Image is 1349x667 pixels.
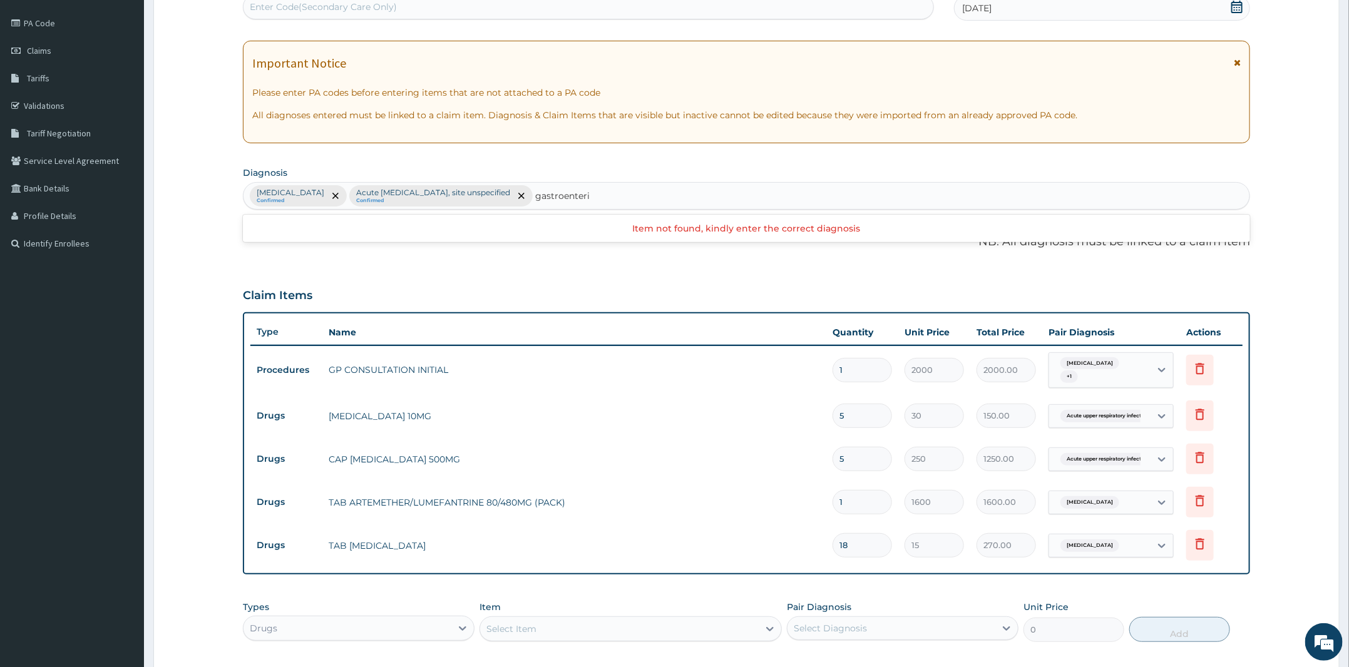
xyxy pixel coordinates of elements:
[1060,370,1078,383] span: + 1
[1060,539,1119,552] span: [MEDICAL_DATA]
[73,158,173,284] span: We're online!
[787,601,851,613] label: Pair Diagnosis
[250,622,277,634] div: Drugs
[962,2,992,14] span: [DATE]
[486,623,536,635] div: Select Item
[322,357,826,382] td: GP CONSULTATION INITIAL
[516,190,527,201] span: remove selection option
[257,198,324,204] small: Confirmed
[480,601,501,613] label: Item
[6,342,239,385] textarea: Type your message and hit 'Enter'
[1023,601,1069,613] label: Unit Price
[243,289,312,303] h3: Claim Items
[27,73,49,84] span: Tariffs
[794,622,867,634] div: Select Diagnosis
[27,45,51,56] span: Claims
[250,491,322,514] td: Drugs
[330,190,341,201] span: remove selection option
[252,109,1241,121] p: All diagnoses entered must be linked to a claim item. Diagnosis & Claim Items that are visible bu...
[252,56,346,70] h1: Important Notice
[322,404,826,429] td: [MEDICAL_DATA] 10MG
[243,217,1250,240] div: Item not found, kindly enter the correct diagnosis
[250,1,397,13] div: Enter Code(Secondary Care Only)
[243,602,269,613] label: Types
[1060,453,1151,466] span: Acute upper respiratory infect...
[250,447,322,471] td: Drugs
[322,533,826,558] td: TAB [MEDICAL_DATA]
[250,404,322,427] td: Drugs
[970,320,1042,345] th: Total Price
[1180,320,1243,345] th: Actions
[1060,410,1151,422] span: Acute upper respiratory infect...
[23,63,51,94] img: d_794563401_company_1708531726252_794563401
[205,6,235,36] div: Minimize live chat window
[250,320,322,344] th: Type
[1060,357,1119,370] span: [MEDICAL_DATA]
[250,359,322,382] td: Procedures
[322,447,826,472] td: CAP [MEDICAL_DATA] 500MG
[27,128,91,139] span: Tariff Negotiation
[356,198,510,204] small: Confirmed
[322,320,826,345] th: Name
[250,534,322,557] td: Drugs
[322,490,826,515] td: TAB ARTEMETHER/LUMEFANTRINE 80/480MG (PACK)
[826,320,898,345] th: Quantity
[1129,617,1230,642] button: Add
[257,188,324,198] p: [MEDICAL_DATA]
[1042,320,1180,345] th: Pair Diagnosis
[1060,496,1119,509] span: [MEDICAL_DATA]
[243,166,287,179] label: Diagnosis
[252,86,1241,99] p: Please enter PA codes before entering items that are not attached to a PA code
[65,70,210,86] div: Chat with us now
[898,320,970,345] th: Unit Price
[356,188,510,198] p: Acute [MEDICAL_DATA], site unspecified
